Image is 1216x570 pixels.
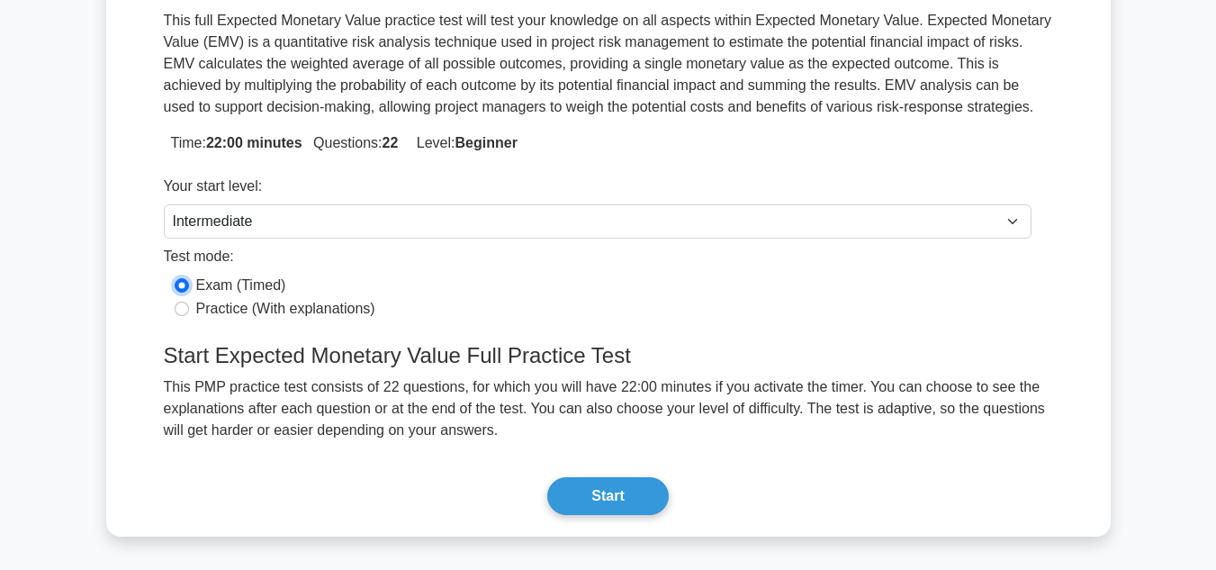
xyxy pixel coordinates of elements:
label: Practice (With explanations) [196,298,375,320]
strong: Beginner [455,135,518,150]
span: Questions: [306,135,398,150]
p: This full Expected Monetary Value practice test will test your knowledge on all aspects within Ex... [164,10,1053,118]
label: Exam (Timed) [196,275,286,296]
div: Test mode: [164,246,1031,275]
button: Start [547,477,668,515]
span: Level: [410,135,518,150]
strong: 22 [383,135,399,150]
strong: 22:00 minutes [206,135,302,150]
div: Your start level: [164,176,1031,204]
h4: Start Expected Monetary Value Full Practice Test [153,343,1064,369]
p: This PMP practice test consists of 22 questions, for which you will have 22:00 minutes if you act... [153,376,1064,441]
p: Time: [164,132,1053,154]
